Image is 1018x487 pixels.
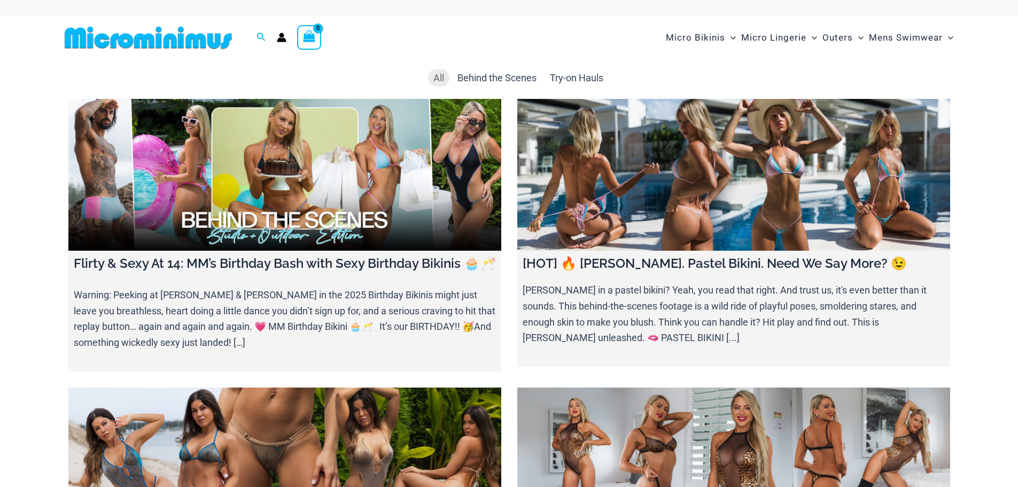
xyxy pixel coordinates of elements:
[68,99,501,251] a: Flirty & Sexy At 14: MM’s Birthday Bash with Sexy Birthday Bikinis 🧁🥂
[277,33,286,42] a: Account icon link
[741,24,806,51] span: Micro Lingerie
[943,24,953,51] span: Menu Toggle
[297,25,322,50] a: View Shopping Cart, empty
[725,24,736,51] span: Menu Toggle
[869,24,943,51] span: Mens Swimwear
[663,21,739,54] a: Micro BikinisMenu ToggleMenu Toggle
[806,24,817,51] span: Menu Toggle
[822,24,853,51] span: Outers
[550,72,603,83] span: Try-on Hauls
[820,21,866,54] a: OutersMenu ToggleMenu Toggle
[74,287,496,351] p: Warning: Peeking at [PERSON_NAME] & [PERSON_NAME] in the 2025 Birthday Bikinis might just leave y...
[517,99,950,251] a: [HOT] 🔥 Olivia. Pastel Bikini. Need We Say More? 😉
[853,24,864,51] span: Menu Toggle
[739,21,820,54] a: Micro LingerieMenu ToggleMenu Toggle
[662,20,958,56] nav: Site Navigation
[666,24,725,51] span: Micro Bikinis
[523,282,945,346] p: [PERSON_NAME] in a pastel bikini? Yeah, you read that right. And trust us, it's even better than ...
[74,256,496,272] h4: Flirty & Sexy At 14: MM’s Birthday Bash with Sexy Birthday Bikinis 🧁🥂
[433,72,444,83] span: All
[60,26,236,50] img: MM SHOP LOGO FLAT
[523,256,945,272] h4: [HOT] 🔥 [PERSON_NAME]. Pastel Bikini. Need We Say More? 😉
[257,31,266,44] a: Search icon link
[457,72,537,83] span: Behind the Scenes
[866,21,956,54] a: Mens SwimwearMenu ToggleMenu Toggle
